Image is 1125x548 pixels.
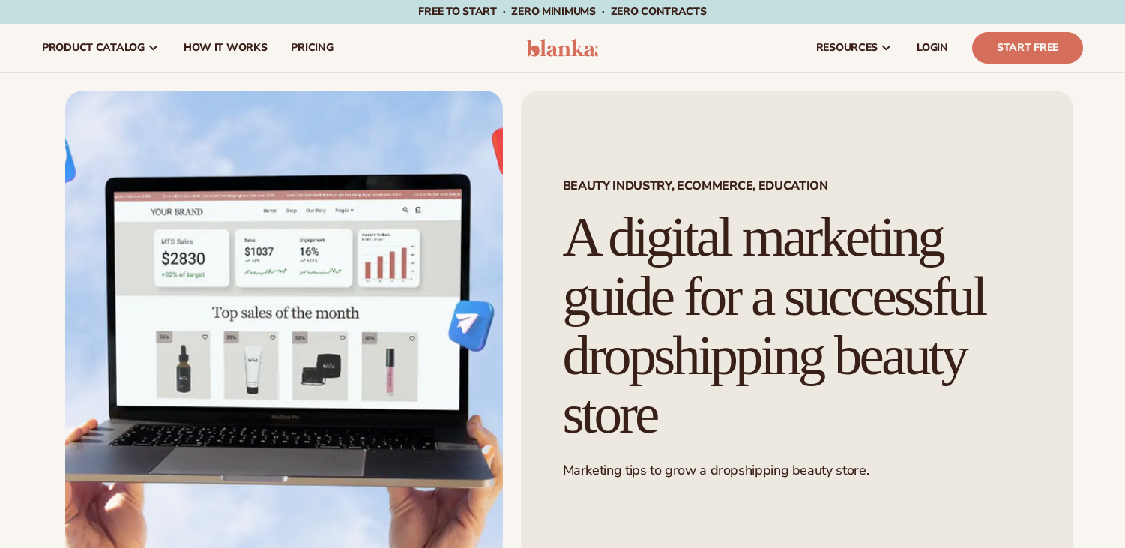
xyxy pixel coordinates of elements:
span: LOGIN [917,42,948,54]
span: resources [816,42,878,54]
a: How It Works [172,24,280,72]
a: LOGIN [905,24,960,72]
a: product catalog [30,24,172,72]
span: pricing [291,42,333,54]
span: Free to start · ZERO minimums · ZERO contracts [418,4,706,19]
span: How It Works [184,42,268,54]
span: Marketing tips to grow a dropshipping beauty store. [563,461,869,479]
a: Start Free [972,32,1083,64]
span: product catalog [42,42,145,54]
h1: A digital marketing guide for a successful dropshipping beauty store [563,208,1031,444]
a: resources [804,24,905,72]
img: logo [527,39,598,57]
span: Beauty Industry, Ecommerce, Education [563,180,1031,192]
a: pricing [279,24,345,72]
